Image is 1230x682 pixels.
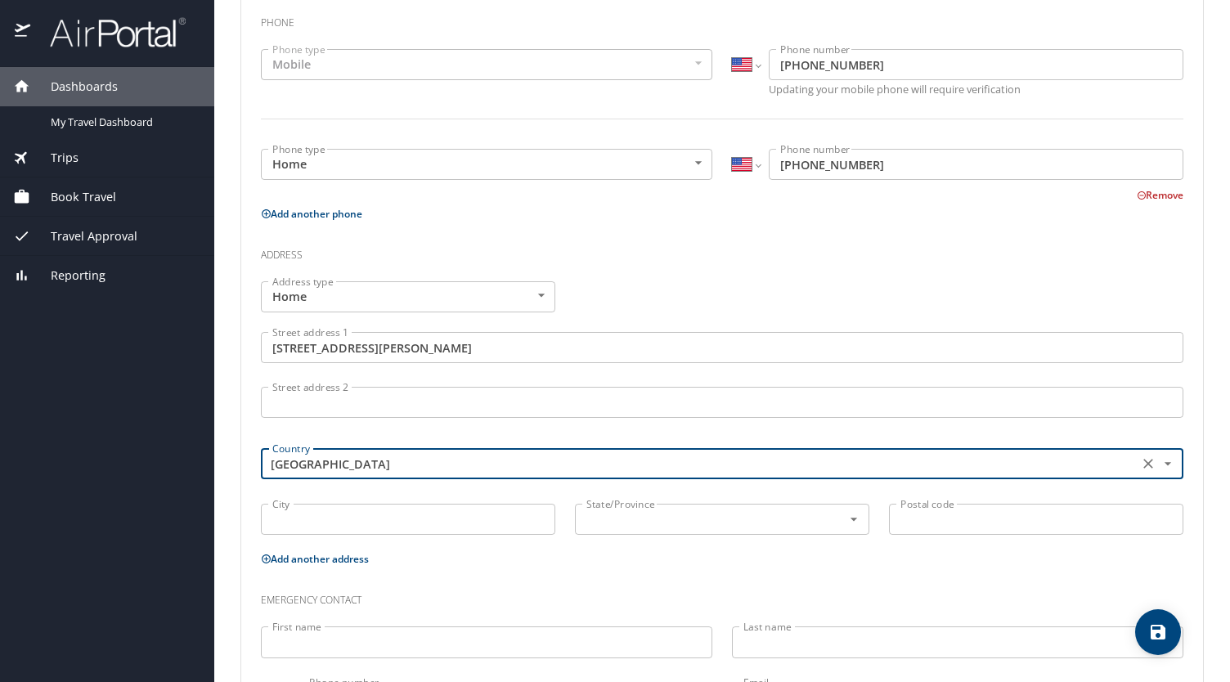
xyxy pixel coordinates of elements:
button: Open [1158,454,1178,473]
h3: Address [261,237,1183,265]
h3: Phone [261,5,1183,33]
span: My Travel Dashboard [51,114,195,130]
button: Clear [1137,452,1160,475]
div: Home [261,149,712,180]
img: airportal-logo.png [32,16,186,48]
button: Add another address [261,552,369,566]
div: Home [261,281,555,312]
button: save [1135,609,1181,655]
button: Add another phone [261,207,362,221]
h3: Emergency contact [261,582,1183,610]
button: Remove [1137,188,1183,202]
p: Updating your mobile phone will require verification [769,84,1183,95]
span: Dashboards [30,78,118,96]
span: Book Travel [30,188,116,206]
span: Reporting [30,267,105,285]
img: icon-airportal.png [15,16,32,48]
span: Travel Approval [30,227,137,245]
button: Open [844,509,864,529]
span: Trips [30,149,79,167]
div: Mobile [261,49,712,80]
